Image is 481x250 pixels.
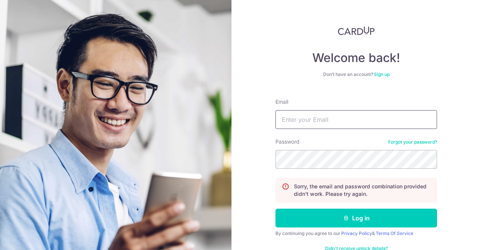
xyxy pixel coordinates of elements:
[341,230,372,236] a: Privacy Policy
[388,139,437,145] a: Forgot your password?
[275,71,437,77] div: Don’t have an account?
[294,183,431,198] p: Sorry, the email and password combination provided didn't work. Please try again.
[275,209,437,227] button: Log in
[275,50,437,65] h4: Welcome back!
[374,71,390,77] a: Sign up
[275,98,288,106] label: Email
[275,110,437,129] input: Enter your Email
[275,138,299,145] label: Password
[376,230,413,236] a: Terms Of Service
[338,26,375,35] img: CardUp Logo
[275,230,437,236] div: By continuing you agree to our &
